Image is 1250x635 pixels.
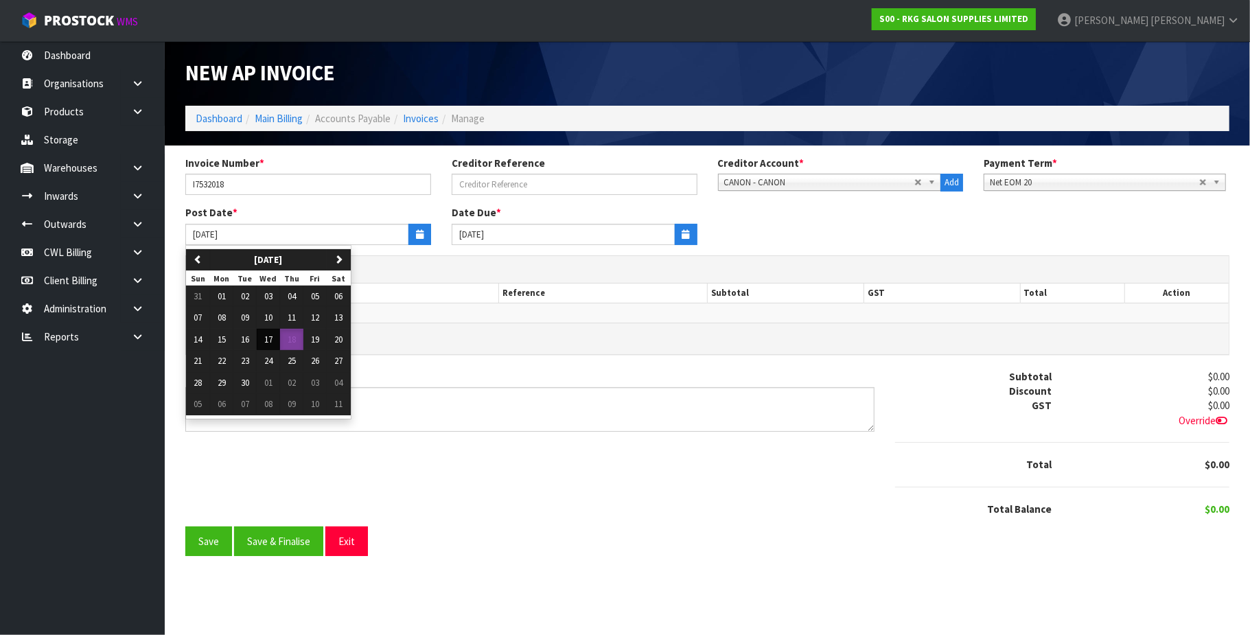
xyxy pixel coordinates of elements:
button: 01 [210,286,233,308]
th: Ledger Account [238,284,499,303]
button: 04 [280,286,303,308]
span: 28 [194,377,202,389]
button: 03 [257,286,280,308]
span: 01 [264,377,273,389]
span: 10 [311,398,319,410]
button: 07 [186,307,210,329]
span: $0.00 [1205,503,1229,516]
span: 09 [288,398,296,410]
span: Net EOM 20 [990,174,1199,191]
label: Creditor Reference [452,156,545,170]
button: 11 [280,307,303,329]
small: Saturday [332,273,346,284]
span: 20 [335,334,343,345]
span: [PERSON_NAME] [1074,14,1148,27]
span: 18 [288,334,296,345]
button: Exit [325,527,368,556]
span: 05 [311,290,319,302]
span: 13 [335,312,343,323]
span: 03 [264,290,273,302]
button: 12 [303,307,327,329]
button: 30 [233,372,257,394]
button: 06 [210,393,233,415]
button: 07 [233,393,257,415]
strong: Discount [1009,384,1052,397]
button: 15 [210,329,233,351]
span: 17 [264,334,273,345]
button: 02 [233,286,257,308]
span: 02 [241,290,249,302]
button: 19 [303,329,327,351]
button: 04 [327,372,351,394]
strong: Total Balance [987,503,1052,516]
strong: S00 - RKG SALON SUPPLIES LIMITED [879,13,1028,25]
span: 06 [335,290,343,302]
button: 05 [186,393,210,415]
input: Creditor Reference [452,174,697,195]
span: 01 [218,290,226,302]
button: 21 [186,350,210,372]
th: GST [864,284,1020,303]
span: 14 [194,334,202,345]
span: Accounts Payable [315,112,391,125]
span: 08 [218,312,226,323]
span: CANON - CANON [724,174,915,191]
small: WMS [117,15,138,28]
small: Wednesday [260,273,277,284]
input: Date Posted [185,224,409,245]
span: $0.00 [1208,384,1229,397]
button: 02 [280,372,303,394]
a: Dashboard [196,112,242,125]
button: 31 [186,286,210,308]
button: 24 [257,350,280,372]
span: 04 [288,290,296,302]
button: 23 [233,350,257,372]
button: 09 [233,307,257,329]
span: 16 [241,334,249,345]
label: Post Date [185,205,238,220]
a: Invoices [403,112,439,125]
span: 07 [194,312,202,323]
span: 22 [218,355,226,367]
button: 17 [257,329,280,351]
th: Subtotal [707,284,864,303]
span: 09 [241,312,249,323]
button: Add [940,174,963,192]
td: No lines entered. [186,303,1229,323]
button: 18 [280,329,303,351]
span: 31 [194,290,202,302]
small: Sunday [191,273,205,284]
label: Creditor Account [718,156,805,170]
button: 26 [303,350,327,372]
button: 25 [280,350,303,372]
span: New AP Invoice [185,60,335,86]
span: 11 [288,312,296,323]
button: 29 [210,372,233,394]
a: S00 - RKG SALON SUPPLIES LIMITED [872,8,1036,30]
span: 15 [218,334,226,345]
button: 20 [327,329,351,351]
strong: Total [1026,458,1052,471]
button: Save [185,527,232,556]
strong: Subtotal [1009,370,1052,383]
button: 27 [327,350,351,372]
th: Action [1124,284,1229,303]
button: 14 [186,329,210,351]
span: 02 [288,377,296,389]
span: Override [1179,414,1229,427]
small: Tuesday [238,273,253,284]
button: 05 [303,286,327,308]
a: Main Billing [255,112,303,125]
span: Manage [451,112,485,125]
small: Friday [310,273,321,284]
span: 30 [241,377,249,389]
input: Date Due [452,224,675,245]
span: 19 [311,334,319,345]
span: 24 [264,355,273,367]
span: 21 [194,355,202,367]
small: Monday [214,273,230,284]
strong: [DATE] [255,254,283,266]
button: Save & Finalise [234,527,323,556]
span: 11 [335,398,343,410]
span: 29 [218,377,226,389]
